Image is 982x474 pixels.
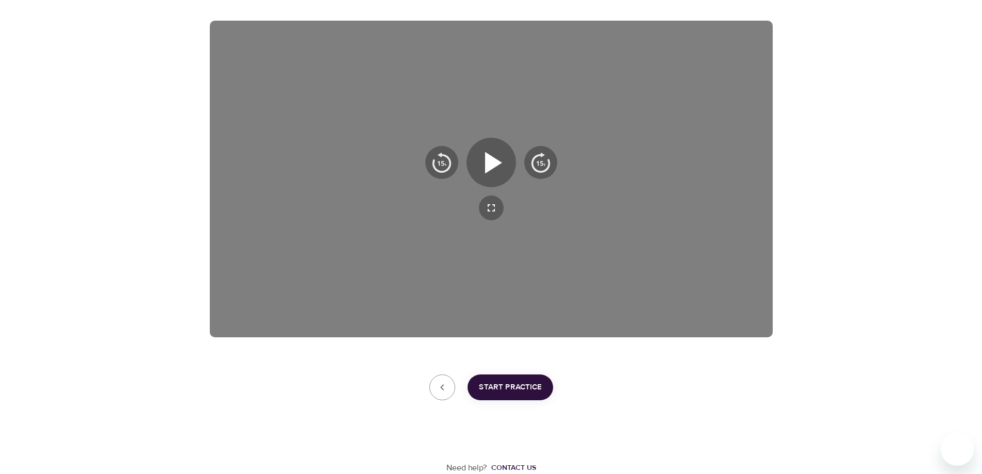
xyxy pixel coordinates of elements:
p: Need help? [446,462,487,474]
img: 15s_prev.svg [431,152,452,173]
img: 15s_next.svg [530,152,551,173]
div: Contact us [491,463,536,473]
a: Contact us [487,463,536,473]
iframe: Button to launch messaging window [941,433,974,466]
button: Start Practice [468,374,553,400]
span: Start Practice [479,381,542,394]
